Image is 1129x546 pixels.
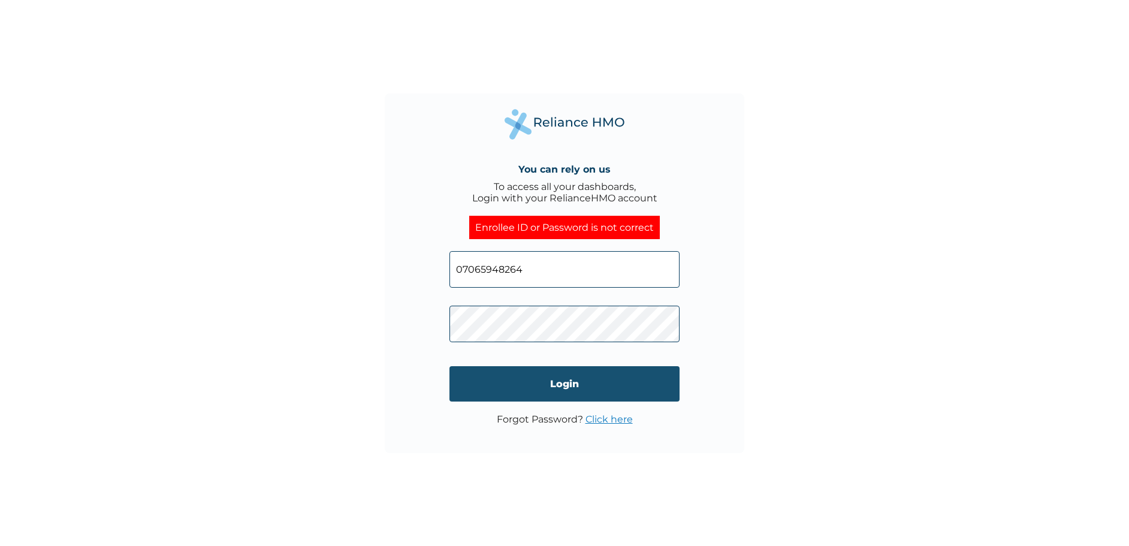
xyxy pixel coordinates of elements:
[518,164,611,175] h4: You can rely on us
[469,216,660,239] div: Enrollee ID or Password is not correct
[585,414,633,425] a: Click here
[472,181,657,204] div: To access all your dashboards, Login with your RelianceHMO account
[497,414,633,425] p: Forgot Password?
[449,366,680,402] input: Login
[505,109,624,140] img: Reliance Health's Logo
[449,251,680,288] input: Email address or HMO ID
